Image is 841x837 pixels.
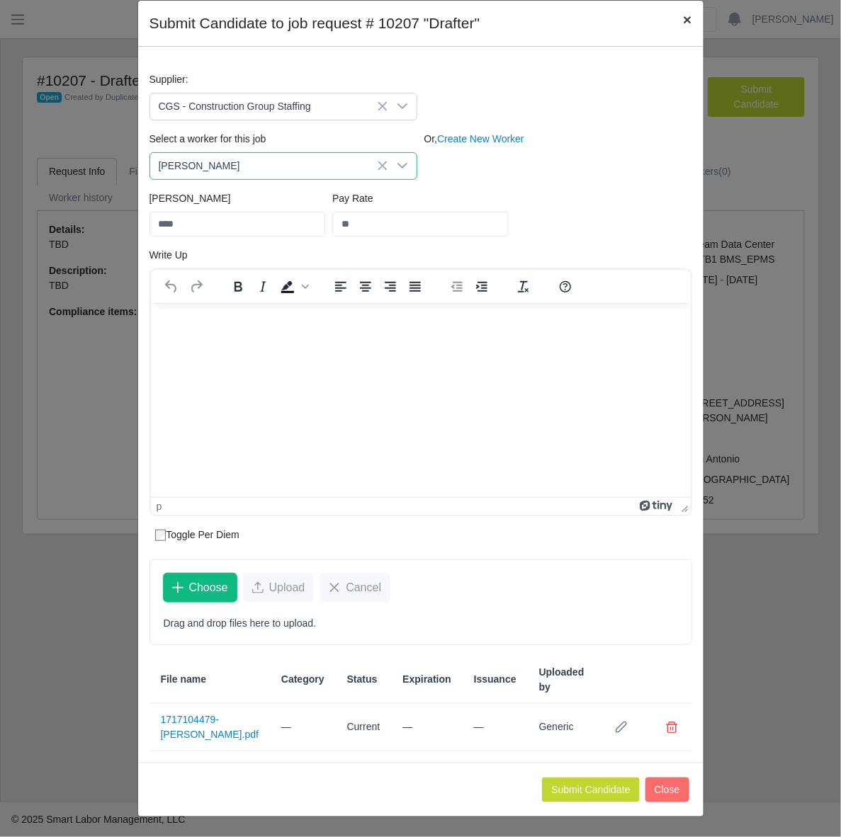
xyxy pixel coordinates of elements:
[402,672,451,687] span: Expiration
[402,277,427,297] button: Justify
[250,277,274,297] button: Italic
[469,277,493,297] button: Increase indent
[645,778,689,802] button: Close
[155,528,239,542] label: Toggle Per Diem
[676,498,691,515] div: Press the Up and Down arrow keys to resize the editor.
[281,672,324,687] span: Category
[225,277,249,297] button: Bold
[151,303,691,497] iframe: Rich Text Area
[378,277,402,297] button: Align right
[157,501,162,512] div: p
[155,530,166,541] input: Toggle Per Diem
[149,191,231,206] label: [PERSON_NAME]
[159,277,184,297] button: Undo
[161,672,207,687] span: File name
[528,704,596,751] td: Generic
[553,277,577,297] button: Help
[184,277,208,297] button: Redo
[332,191,373,206] label: Pay Rate
[346,579,381,596] span: Cancel
[189,579,228,596] span: Choose
[269,579,305,596] span: Upload
[164,616,678,631] p: Drag and drop files here to upload.
[421,132,696,180] div: Or,
[437,133,524,144] a: Create New Worker
[150,153,388,179] span: Samantha Mclaughlin
[149,132,266,147] label: Select a worker for this job
[347,672,378,687] span: Status
[444,277,468,297] button: Decrease indent
[149,72,188,87] label: Supplier:
[320,573,390,603] button: Cancel
[336,704,392,751] td: Current
[161,714,259,740] a: 1717104479-[PERSON_NAME].pdf
[463,704,528,751] td: —
[149,248,188,263] label: Write Up
[640,501,675,512] a: Powered by Tiny
[391,704,462,751] td: —
[607,713,636,741] button: Row Edit
[163,573,237,603] button: Choose
[150,93,388,120] span: CGS - Construction Group Staffing
[328,277,352,297] button: Align left
[353,277,377,297] button: Align center
[542,778,639,802] button: Submit Candidate
[539,665,585,695] span: Uploaded by
[275,277,310,297] div: Background color Black
[474,672,517,687] span: Issuance
[243,573,315,603] button: Upload
[270,704,336,751] td: —
[658,713,687,741] button: Delete file
[511,277,535,297] button: Clear formatting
